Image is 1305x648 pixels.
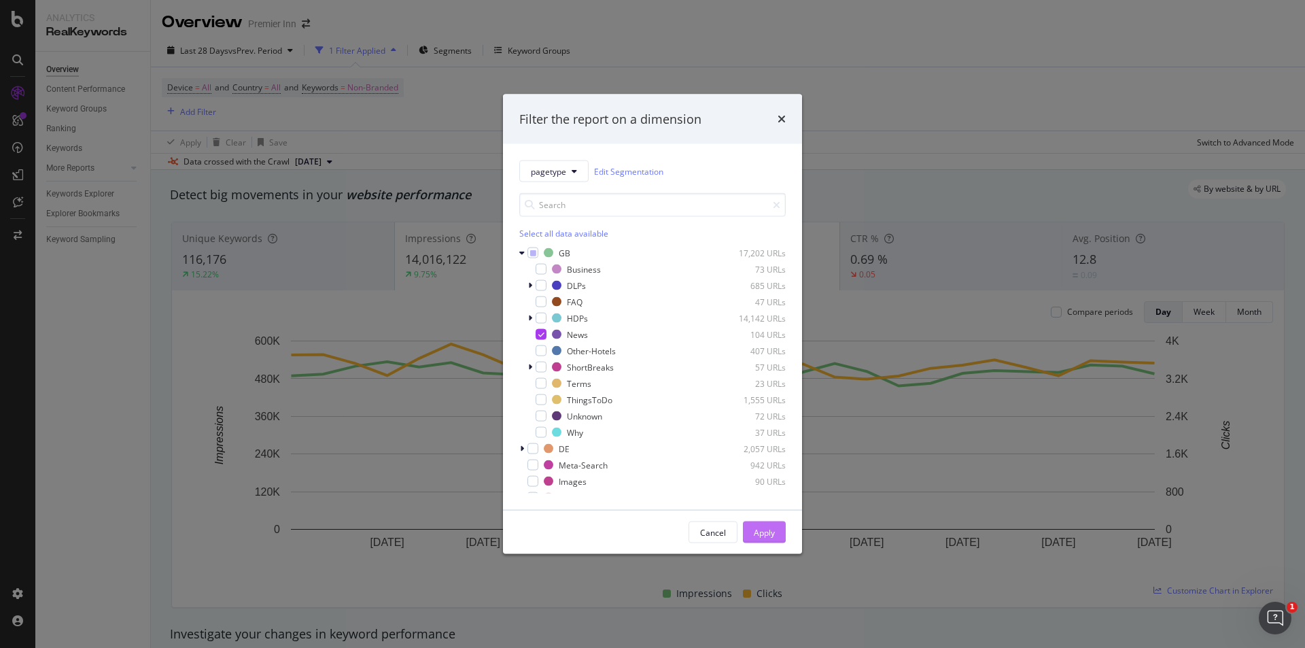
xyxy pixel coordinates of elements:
[559,492,597,503] div: #nomatch
[519,160,589,182] button: pagetype
[719,345,786,356] div: 407 URLs
[719,296,786,307] div: 47 URLs
[567,345,616,356] div: Other-Hotels
[778,110,786,128] div: times
[743,522,786,543] button: Apply
[719,328,786,340] div: 104 URLs
[567,426,583,438] div: Why
[567,328,588,340] div: News
[567,394,612,405] div: ThingsToDo
[559,459,608,471] div: Meta-Search
[719,247,786,258] div: 17,202 URLs
[719,394,786,405] div: 1,555 URLs
[719,426,786,438] div: 37 URLs
[567,279,586,291] div: DLPs
[567,377,591,389] div: Terms
[567,312,588,324] div: HDPs
[594,164,663,178] a: Edit Segmentation
[700,526,726,538] div: Cancel
[567,410,602,422] div: Unknown
[719,443,786,454] div: 2,057 URLs
[559,443,570,454] div: DE
[719,410,786,422] div: 72 URLs
[531,165,566,177] span: pagetype
[567,263,601,275] div: Business
[519,110,701,128] div: Filter the report on a dimension
[719,279,786,291] div: 685 URLs
[719,377,786,389] div: 23 URLs
[719,492,786,503] div: 1 URL
[754,526,775,538] div: Apply
[719,475,786,487] div: 90 URLs
[1259,602,1291,634] iframe: Intercom live chat
[559,247,570,258] div: GB
[719,361,786,373] div: 57 URLs
[689,522,737,543] button: Cancel
[1287,602,1298,613] span: 1
[719,459,786,471] div: 942 URLs
[559,475,587,487] div: Images
[519,193,786,217] input: Search
[719,263,786,275] div: 73 URLs
[503,94,802,554] div: modal
[567,361,614,373] div: ShortBreaks
[719,312,786,324] div: 14,142 URLs
[567,296,582,307] div: FAQ
[519,228,786,239] div: Select all data available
